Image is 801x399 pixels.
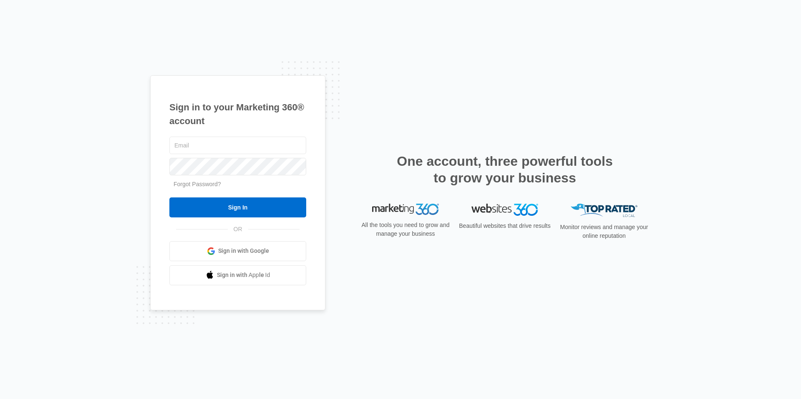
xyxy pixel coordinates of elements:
[169,265,306,285] a: Sign in with Apple Id
[218,247,269,255] span: Sign in with Google
[217,271,270,279] span: Sign in with Apple Id
[228,225,248,234] span: OR
[359,221,452,238] p: All the tools you need to grow and manage your business
[174,181,221,187] a: Forgot Password?
[169,137,306,154] input: Email
[169,100,306,128] h1: Sign in to your Marketing 360® account
[557,223,651,240] p: Monitor reviews and manage your online reputation
[458,222,552,230] p: Beautiful websites that drive results
[571,204,637,217] img: Top Rated Local
[471,204,538,216] img: Websites 360
[394,153,615,186] h2: One account, three powerful tools to grow your business
[372,204,439,215] img: Marketing 360
[169,197,306,217] input: Sign In
[169,241,306,261] a: Sign in with Google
